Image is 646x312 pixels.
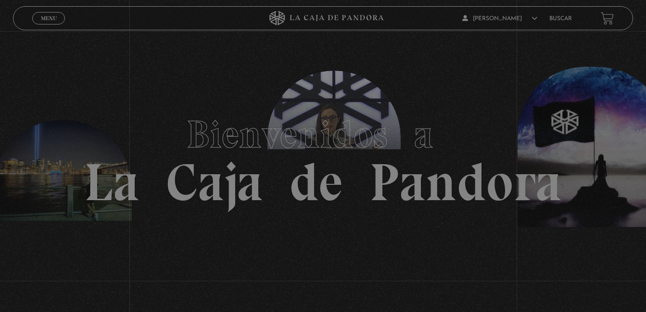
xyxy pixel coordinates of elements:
span: Cerrar [38,24,60,30]
a: Buscar [549,16,572,22]
h1: La Caja de Pandora [84,103,562,209]
span: Bienvenidos a [187,111,460,157]
a: View your shopping cart [601,12,614,25]
span: [PERSON_NAME] [462,16,537,22]
span: Menu [41,15,57,21]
